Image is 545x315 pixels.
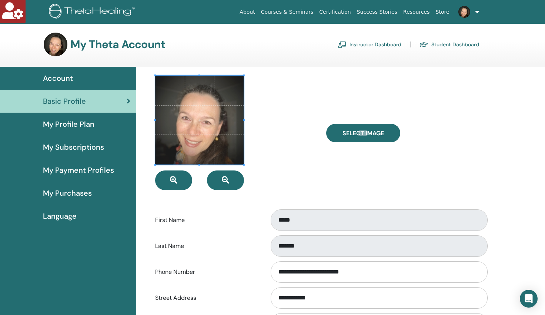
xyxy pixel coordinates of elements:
img: chalkboard-teacher.svg [338,41,347,48]
span: My Profile Plan [43,119,94,130]
div: Open Intercom Messenger [520,290,538,308]
img: graduation-cap.svg [419,42,428,48]
span: Language [43,210,77,222]
a: Instructor Dashboard [338,39,401,50]
input: Select Image [358,130,368,136]
span: Account [43,73,73,84]
h3: My Theta Account [70,38,165,51]
img: default.jpg [44,33,67,56]
a: Store [433,5,452,19]
a: Student Dashboard [419,39,479,50]
img: logo.png [49,4,137,20]
label: Last Name [150,239,264,253]
a: Courses & Seminars [258,5,317,19]
span: My Purchases [43,188,92,199]
a: Resources [400,5,433,19]
a: Success Stories [354,5,400,19]
span: My Payment Profiles [43,165,114,176]
span: My Subscriptions [43,142,104,153]
span: Basic Profile [43,96,86,107]
a: About [237,5,258,19]
label: Street Address [150,291,264,305]
label: First Name [150,213,264,227]
span: Select Image [342,129,384,137]
label: Phone Number [150,265,264,279]
a: Certification [316,5,354,19]
img: default.jpg [458,6,470,18]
